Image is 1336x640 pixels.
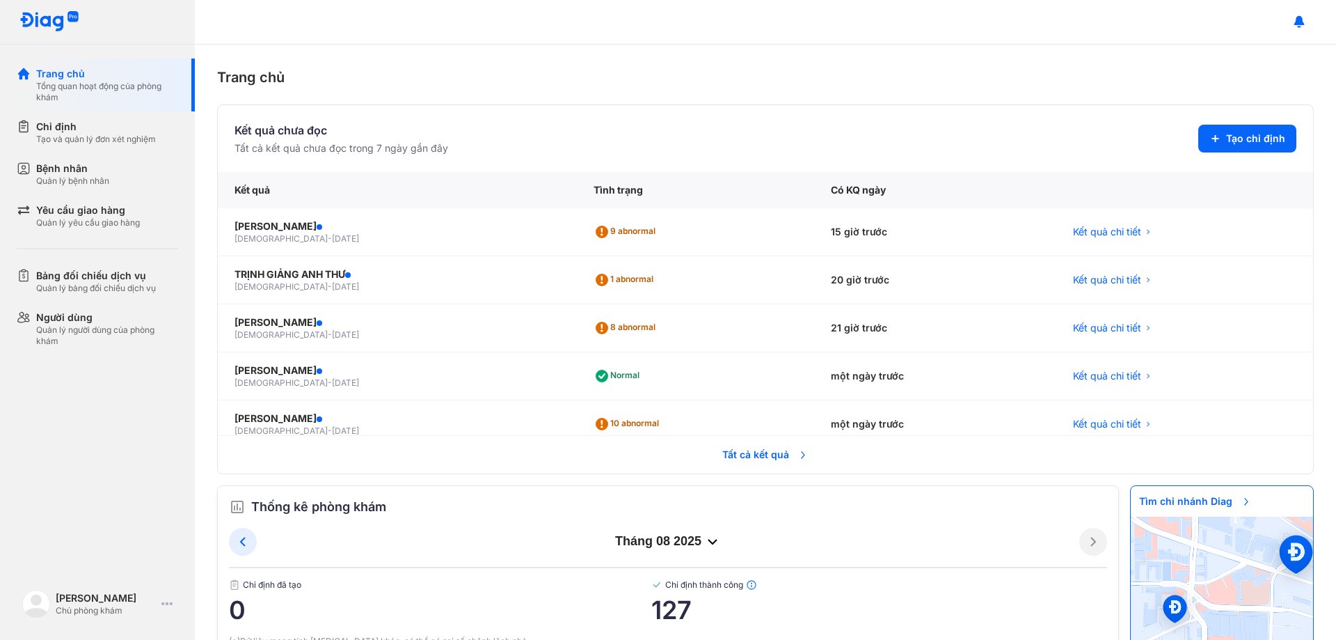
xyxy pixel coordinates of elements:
div: Tất cả kết quả chưa đọc trong 7 ngày gần đây [234,141,448,155]
div: Quản lý người dùng của phòng khám [36,325,178,347]
div: Chỉ định [36,120,156,134]
div: Có KQ ngày [814,172,1056,208]
span: Kết quả chi tiết [1073,417,1141,431]
img: document.50c4cfd0.svg [229,579,240,591]
img: order.5a6da16c.svg [229,499,246,515]
span: [DEMOGRAPHIC_DATA] [234,426,328,436]
div: tháng 08 2025 [257,533,1079,550]
div: 21 giờ trước [814,304,1056,352]
img: checked-green.01cc79e0.svg [651,579,662,591]
span: - [328,329,332,340]
span: Kết quả chi tiết [1073,369,1141,383]
img: info.7e716105.svg [746,579,757,591]
div: Quản lý bảng đối chiếu dịch vụ [36,283,156,294]
span: [DATE] [332,426,359,436]
div: Tổng quan hoạt động của phòng khám [36,81,178,103]
div: 15 giờ trước [814,208,1056,256]
div: 1 abnormal [594,269,659,291]
span: - [328,377,332,388]
div: Kết quả chưa đọc [234,122,448,139]
div: [PERSON_NAME] [234,412,560,426]
span: [DATE] [332,329,359,340]
div: [PERSON_NAME] [234,219,560,233]
div: một ngày trước [814,352,1056,400]
span: [DATE] [332,281,359,292]
span: Chỉ định đã tạo [229,579,651,591]
div: TRỊNH GIẢNG ANH THƯ [234,267,560,281]
div: Bảng đối chiếu dịch vụ [36,269,156,283]
span: Tất cả kết quả [714,439,817,470]
span: Tạo chỉ định [1226,132,1285,146]
div: Trang chủ [36,67,178,81]
span: [DATE] [332,233,359,244]
span: Chỉ định thành công [651,579,1107,591]
div: Tình trạng [577,172,814,208]
span: Kết quả chi tiết [1073,225,1141,239]
span: 0 [229,596,651,624]
div: Normal [594,365,645,387]
div: Quản lý bệnh nhân [36,175,109,187]
div: Kết quả [218,172,577,208]
span: - [328,281,332,292]
div: Tạo và quản lý đơn xét nghiệm [36,134,156,145]
div: Quản lý yêu cầu giao hàng [36,217,140,228]
span: - [328,233,332,244]
div: một ngày trước [814,400,1056,448]
div: 20 giờ trước [814,256,1056,304]
img: logo [22,590,50,618]
div: [PERSON_NAME] [234,315,560,329]
div: 10 abnormal [594,413,665,435]
div: Chủ phòng khám [56,605,156,616]
span: - [328,426,332,436]
span: 127 [651,596,1107,624]
span: [DATE] [332,377,359,388]
div: Người dùng [36,311,178,325]
span: [DEMOGRAPHIC_DATA] [234,329,328,340]
span: [DEMOGRAPHIC_DATA] [234,233,328,244]
button: Tạo chỉ định [1198,125,1296,153]
span: [DEMOGRAPHIC_DATA] [234,281,328,292]
div: [PERSON_NAME] [56,591,156,605]
span: Thống kê phòng khám [251,497,386,517]
span: Kết quả chi tiết [1073,273,1141,287]
span: Tìm chi nhánh Diag [1131,486,1260,517]
div: 8 abnormal [594,317,661,339]
div: 9 abnormal [594,221,661,243]
span: Kết quả chi tiết [1073,321,1141,335]
div: [PERSON_NAME] [234,364,560,377]
div: Bệnh nhân [36,162,109,175]
div: Trang chủ [217,67,1314,88]
span: [DEMOGRAPHIC_DATA] [234,377,328,388]
div: Yêu cầu giao hàng [36,203,140,217]
img: logo [19,11,79,33]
